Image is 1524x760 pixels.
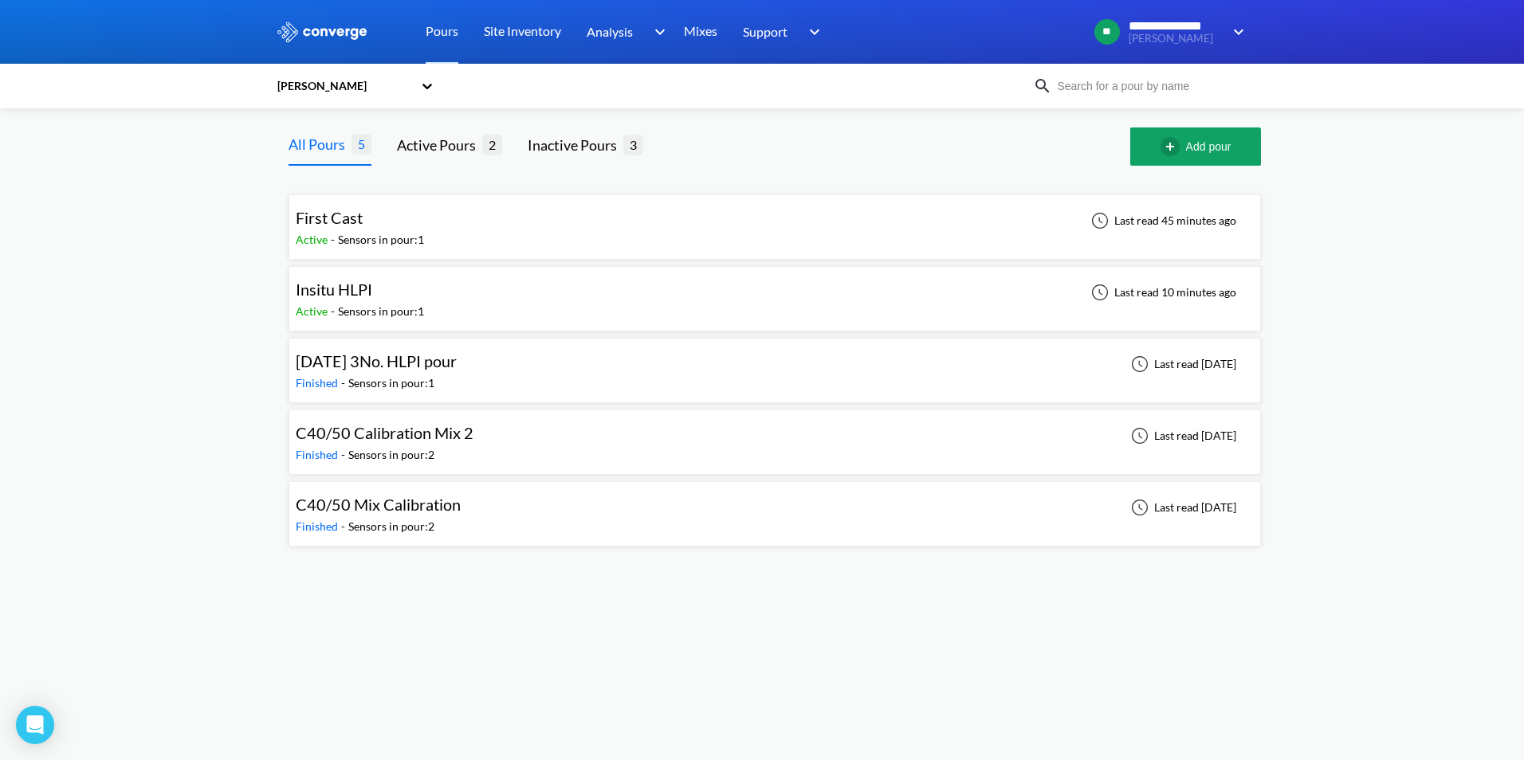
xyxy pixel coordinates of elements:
[338,303,424,320] div: Sensors in pour: 1
[289,133,352,155] div: All Pours
[331,233,338,246] span: -
[348,446,434,464] div: Sensors in pour: 2
[289,284,1261,298] a: Insitu HLPIActive-Sensors in pour:1Last read 10 minutes ago
[296,208,363,227] span: First Cast
[16,706,54,744] div: Open Intercom Messenger
[1052,77,1245,95] input: Search for a pour by name
[276,22,368,42] img: logo_ewhite.svg
[289,428,1261,441] a: C40/50 Calibration Mix 2Finished-Sensors in pour:2Last read [DATE]
[1122,355,1241,374] div: Last read [DATE]
[296,351,457,370] span: [DATE] 3No. HLPI pour
[352,134,371,154] span: 5
[348,518,434,535] div: Sensors in pour: 2
[1161,137,1186,156] img: add-circle-outline.svg
[289,356,1261,370] a: [DATE] 3No. HLPI pourFinished-Sensors in pour:1Last read [DATE]
[1130,127,1261,166] button: Add pour
[743,22,788,41] span: Support
[296,280,372,299] span: Insitu HLPI
[289,213,1261,226] a: First CastActive-Sensors in pour:1Last read 45 minutes ago
[528,134,623,156] div: Inactive Pours
[296,423,473,442] span: C40/50 Calibration Mix 2
[331,304,338,318] span: -
[1122,498,1241,517] div: Last read [DATE]
[296,448,341,461] span: Finished
[348,374,434,392] div: Sensors in pour: 1
[1082,283,1241,302] div: Last read 10 minutes ago
[799,22,824,41] img: downArrow.svg
[296,376,341,390] span: Finished
[341,519,348,533] span: -
[341,376,348,390] span: -
[296,233,331,246] span: Active
[1129,33,1223,45] span: [PERSON_NAME]
[1082,211,1241,230] div: Last read 45 minutes ago
[623,135,643,155] span: 3
[296,304,331,318] span: Active
[1223,22,1248,41] img: downArrow.svg
[1122,426,1241,445] div: Last read [DATE]
[296,495,461,514] span: C40/50 Mix Calibration
[587,22,633,41] span: Analysis
[482,135,502,155] span: 2
[1033,76,1052,96] img: icon-search.svg
[296,519,341,533] span: Finished
[644,22,670,41] img: downArrow.svg
[341,448,348,461] span: -
[276,77,413,95] div: [PERSON_NAME]
[397,134,482,156] div: Active Pours
[289,499,1261,513] a: C40/50 Mix CalibrationFinished-Sensors in pour:2Last read [DATE]
[338,231,424,249] div: Sensors in pour: 1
